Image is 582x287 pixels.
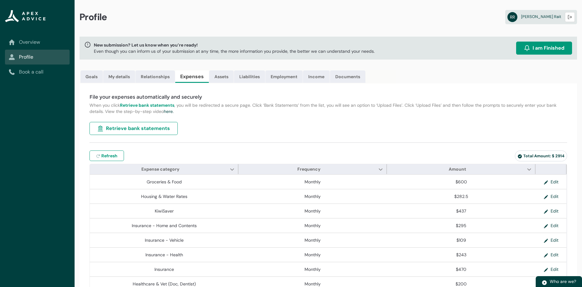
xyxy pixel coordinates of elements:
[456,267,466,272] lightning-formatted-number: $470
[539,235,563,245] button: Edit
[305,208,321,214] lightning-base-formatted-text: Monthly
[305,252,321,258] lightning-base-formatted-text: Monthly
[539,221,563,230] button: Edit
[305,179,321,185] lightning-base-formatted-text: Monthly
[516,42,572,55] button: I am Finished
[154,267,174,272] lightning-base-formatted-text: Insurance
[94,42,375,48] span: New submission? Let us know when you’re ready!
[524,45,530,51] img: alarm.svg
[305,267,321,272] lightning-base-formatted-text: Monthly
[5,35,70,79] nav: Sub page
[539,206,563,216] button: Edit
[305,237,321,243] lightning-base-formatted-text: Monthly
[456,237,466,243] lightning-formatted-number: $109
[330,70,365,83] a: Documents
[89,102,567,114] p: When you click , you will be redirected a secure page. Click ‘Bank Statements’ from the list, you...
[9,38,66,46] a: Overview
[132,223,197,228] lightning-base-formatted-text: Insurance - Home and Contents
[175,70,209,83] a: Expenses
[141,194,187,199] lightning-base-formatted-text: Housing & Water Rates
[507,12,517,22] abbr: RR
[539,265,563,274] button: Edit
[539,192,563,201] button: Edit
[456,223,466,228] lightning-formatted-number: $295
[147,179,182,185] lightning-base-formatted-text: Groceries & Food
[5,10,46,22] img: Apex Advice Group
[164,109,174,114] a: here.
[135,70,175,83] a: Relationships
[155,208,174,214] lightning-base-formatted-text: KiwiSaver
[518,153,564,159] span: Total Amount: $ 2914
[539,177,563,186] button: Edit
[89,150,124,161] button: Refresh
[515,150,567,161] lightning-badge: Total Amount
[265,70,303,83] a: Employment
[145,237,184,243] lightning-base-formatted-text: Insurance - Vehicle
[80,11,107,23] span: Profile
[133,281,196,287] lightning-base-formatted-text: Healthcare & Vet (Doc, Dentist)
[305,281,321,287] lightning-base-formatted-text: Monthly
[97,125,103,132] img: landmark.svg
[101,153,117,159] span: Refresh
[539,250,563,259] button: Edit
[303,70,330,83] a: Income
[9,68,66,76] a: Book a call
[565,12,575,22] button: Logout
[505,10,577,24] a: RR[PERSON_NAME] Rait
[209,70,234,83] a: Assets
[550,279,576,284] span: Who are we?
[9,53,66,61] a: Profile
[542,280,547,285] img: play.svg
[454,194,468,199] lightning-formatted-number: $282.5
[89,122,178,135] button: Retrieve bank statements
[120,102,174,108] strong: Retrieve bank statements
[106,125,170,132] span: Retrieve bank statements
[234,70,265,83] a: Liabilities
[456,208,466,214] lightning-formatted-number: $437
[305,194,321,199] lightning-base-formatted-text: Monthly
[456,179,467,185] lightning-formatted-number: $600
[145,252,183,258] lightning-base-formatted-text: Insurance - Health
[456,281,467,287] lightning-formatted-number: $200
[533,44,564,52] span: I am Finished
[456,252,466,258] lightning-formatted-number: $243
[103,70,135,83] a: My details
[94,48,375,54] p: Even though you can inform us of your submission at any time, the more information you provide, t...
[80,70,103,83] a: Goals
[521,14,561,19] span: [PERSON_NAME] Rait
[89,93,567,101] h4: File your expenses automatically and securely
[305,223,321,228] lightning-base-formatted-text: Monthly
